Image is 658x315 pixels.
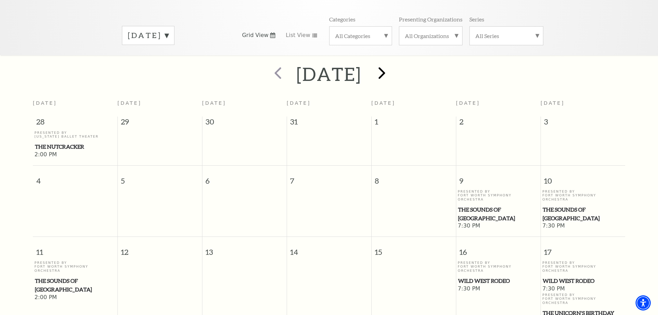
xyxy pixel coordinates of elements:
span: [DATE] [117,100,142,106]
span: Wild West Rodeo [543,277,623,285]
span: 2:00 PM [35,294,116,302]
span: The Sounds of [GEOGRAPHIC_DATA] [458,205,538,222]
a: The Nutcracker [35,142,116,151]
span: 29 [118,117,202,130]
span: 9 [456,166,541,189]
p: Categories [329,16,355,23]
p: Presented By Fort Worth Symphony Orchestra [458,261,539,272]
label: All Categories [335,32,386,39]
p: Presenting Organizations [399,16,462,23]
span: The Nutcracker [35,142,115,151]
span: 7:30 PM [458,222,539,230]
span: [DATE] [541,100,565,106]
h2: [DATE] [296,63,362,85]
span: 10 [541,166,626,189]
p: Presented By Fort Worth Symphony Orchestra [542,261,623,272]
button: next [368,62,393,86]
p: Presented By Fort Worth Symphony Orchestra [542,189,623,201]
span: [DATE] [371,100,395,106]
span: Grid View [242,31,269,39]
a: The Sounds of Paris [458,205,539,222]
span: 17 [541,237,626,261]
span: 16 [456,237,541,261]
p: Presented By Fort Worth Symphony Orchestra [458,189,539,201]
span: List View [286,31,310,39]
span: 12 [118,237,202,261]
span: 7 [287,166,371,189]
button: prev [265,62,290,86]
span: The Sounds of [GEOGRAPHIC_DATA] [543,205,623,222]
a: The Sounds of Paris [35,277,116,294]
span: 15 [372,237,456,261]
span: 8 [372,166,456,189]
label: All Organizations [405,32,457,39]
a: The Sounds of Paris [542,205,623,222]
label: All Series [475,32,537,39]
p: Presented By Fort Worth Symphony Orchestra [35,261,116,272]
a: Wild West Rodeo [542,277,623,285]
span: 13 [202,237,287,261]
p: Presented By [US_STATE] Ballet Theater [35,131,116,139]
span: 30 [202,117,287,130]
span: 31 [287,117,371,130]
span: 2:00 PM [35,151,116,159]
span: 7:30 PM [458,285,539,293]
p: Series [469,16,484,23]
span: 1 [372,117,456,130]
span: [DATE] [287,100,311,106]
span: [DATE] [33,100,57,106]
span: The Sounds of [GEOGRAPHIC_DATA] [35,277,115,294]
span: 28 [33,117,117,130]
label: [DATE] [128,30,169,41]
span: [DATE] [456,100,480,106]
span: 4 [33,166,117,189]
span: 5 [118,166,202,189]
span: [DATE] [202,100,226,106]
span: 7:30 PM [542,222,623,230]
div: Accessibility Menu [636,295,651,311]
span: 6 [202,166,287,189]
span: 2 [456,117,541,130]
span: 3 [541,117,626,130]
span: 7:30 PM [542,285,623,293]
span: 14 [287,237,371,261]
a: Wild West Rodeo [458,277,539,285]
p: Presented By Fort Worth Symphony Orchestra [542,293,623,305]
span: 11 [33,237,117,261]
